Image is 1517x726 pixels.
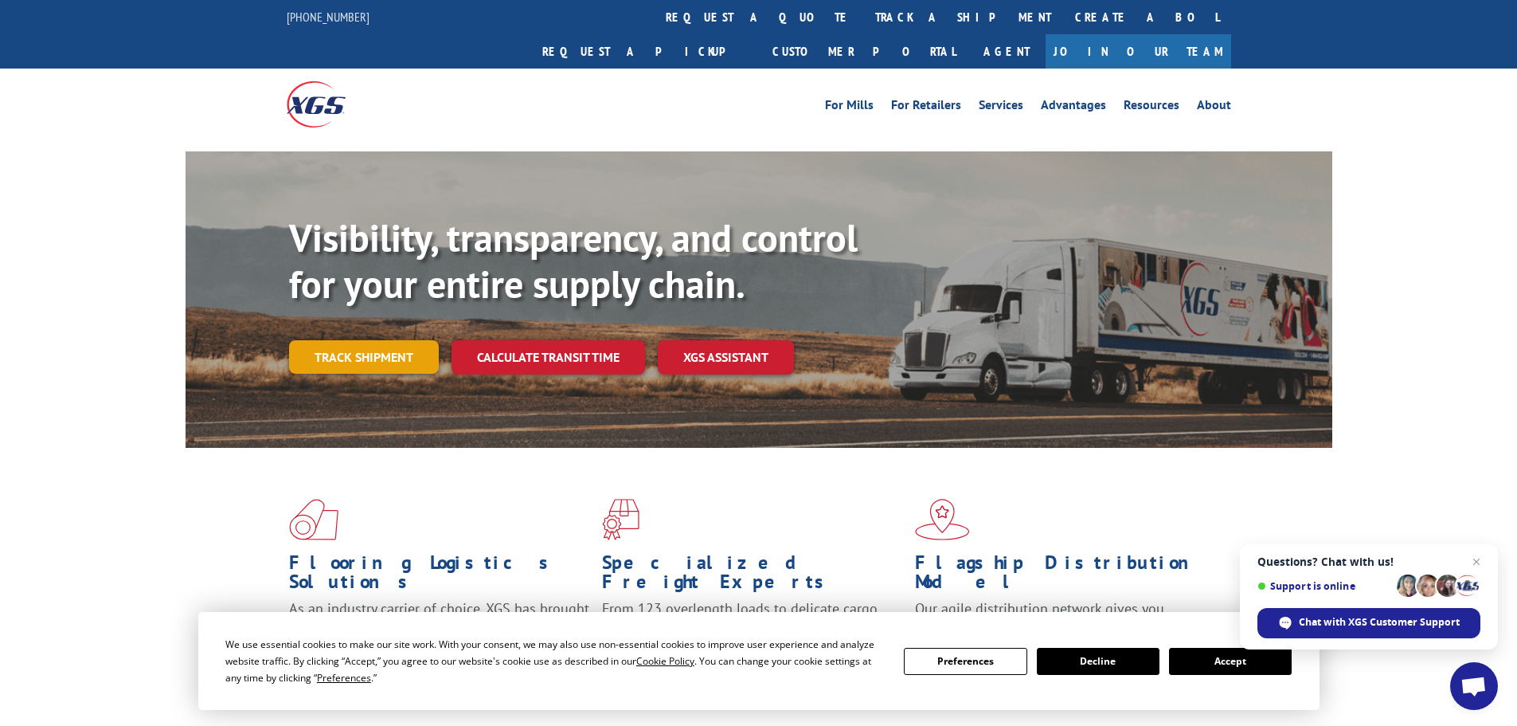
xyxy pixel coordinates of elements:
button: Preferences [904,648,1026,675]
div: Chat with XGS Customer Support [1257,608,1480,638]
img: xgs-icon-focused-on-flooring-red [602,499,639,540]
a: Join Our Team [1046,34,1231,69]
button: Accept [1169,648,1292,675]
img: xgs-icon-total-supply-chain-intelligence-red [289,499,338,540]
a: XGS ASSISTANT [658,340,794,375]
span: Preferences [317,671,371,685]
a: For Retailers [891,99,961,116]
span: Cookie Policy [636,654,694,668]
a: Services [979,99,1023,116]
a: Calculate transit time [452,340,645,375]
span: As an industry carrier of choice, XGS has brought innovation and dedication to flooring logistics... [289,599,589,656]
div: Cookie Consent Prompt [198,612,1320,710]
h1: Flagship Distribution Model [915,553,1216,599]
h1: Flooring Logistics Solutions [289,553,590,599]
a: Agent [968,34,1046,69]
img: xgs-icon-flagship-distribution-model-red [915,499,970,540]
a: Request a pickup [530,34,760,69]
div: Open chat [1450,662,1498,710]
span: Chat with XGS Customer Support [1299,615,1460,630]
a: Track shipment [289,340,439,374]
p: From 123 overlength loads to delicate cargo, our experienced staff knows the best way to move you... [602,599,903,670]
div: We use essential cookies to make our site work. With your consent, we may also use non-essential ... [225,636,885,686]
a: Customer Portal [760,34,968,69]
span: Our agile distribution network gives you nationwide inventory management on demand. [915,599,1208,637]
a: About [1197,99,1231,116]
button: Decline [1037,648,1159,675]
span: Close chat [1467,552,1486,571]
h1: Specialized Freight Experts [602,553,903,599]
a: Advantages [1041,99,1106,116]
a: For Mills [825,99,874,116]
span: Support is online [1257,580,1391,592]
a: Resources [1124,99,1179,116]
a: [PHONE_NUMBER] [287,9,369,25]
span: Questions? Chat with us! [1257,555,1480,568]
b: Visibility, transparency, and control for your entire supply chain. [289,213,858,308]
